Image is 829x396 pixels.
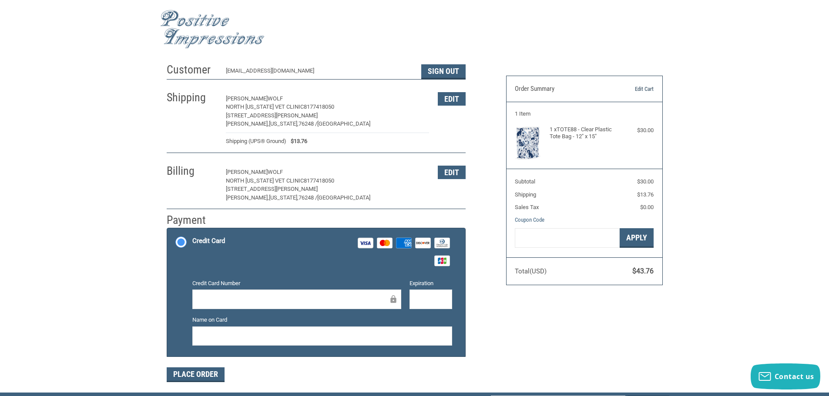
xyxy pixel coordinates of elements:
span: $0.00 [640,204,654,210]
span: NORTH [US_STATE] VET CLINIC [226,103,304,110]
div: [EMAIL_ADDRESS][DOMAIN_NAME] [226,67,413,79]
span: Contact us [775,372,814,381]
span: 76248 / [299,120,317,127]
div: Credit Card [192,234,225,248]
label: Credit Card Number [192,279,401,288]
span: 8177418050 [304,177,334,184]
label: Expiration [409,279,452,288]
img: Positive Impressions [160,10,265,49]
h3: Order Summary [515,85,609,93]
span: [GEOGRAPHIC_DATA] [317,120,370,127]
h2: Payment [167,213,218,227]
button: Edit [438,92,466,106]
span: [PERSON_NAME] [226,95,268,102]
input: Gift Certificate or Coupon Code [515,228,620,248]
span: [GEOGRAPHIC_DATA] [317,194,370,201]
h2: Customer [167,63,218,77]
span: [STREET_ADDRESS][PERSON_NAME] [226,186,318,192]
button: Sign Out [421,64,466,79]
span: 8177418050 [304,103,334,110]
button: Place Order [167,367,225,382]
h2: Billing [167,164,218,178]
label: Name on Card [192,316,452,324]
a: Edit Cart [609,85,654,93]
span: Sales Tax [515,204,539,210]
h2: Shipping [167,90,218,105]
span: [PERSON_NAME], [226,194,269,201]
span: [US_STATE], [269,194,299,201]
span: Shipping [515,191,536,198]
span: [PERSON_NAME], [226,120,269,127]
span: WOLF [268,169,283,175]
button: Edit [438,166,466,179]
span: $30.00 [637,178,654,185]
span: [STREET_ADDRESS][PERSON_NAME] [226,112,318,119]
span: [PERSON_NAME] [226,169,268,175]
button: Apply [620,228,654,248]
span: [US_STATE], [269,120,299,127]
h4: 1 x TOTE88 - Clear Plastic Tote Bag - 12" x 15" [550,126,617,140]
div: $30.00 [619,126,654,135]
a: Coupon Code [515,216,544,223]
span: $43.76 [632,267,654,275]
span: 76248 / [299,194,317,201]
span: $13.76 [637,191,654,198]
span: Total (USD) [515,267,547,275]
h3: 1 Item [515,110,654,117]
span: $13.76 [286,137,307,146]
span: NORTH [US_STATE] VET CLINIC [226,177,304,184]
span: WOLF [268,95,283,102]
span: Subtotal [515,178,535,185]
span: Shipping (UPS® Ground) [226,137,286,146]
button: Contact us [751,363,820,389]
